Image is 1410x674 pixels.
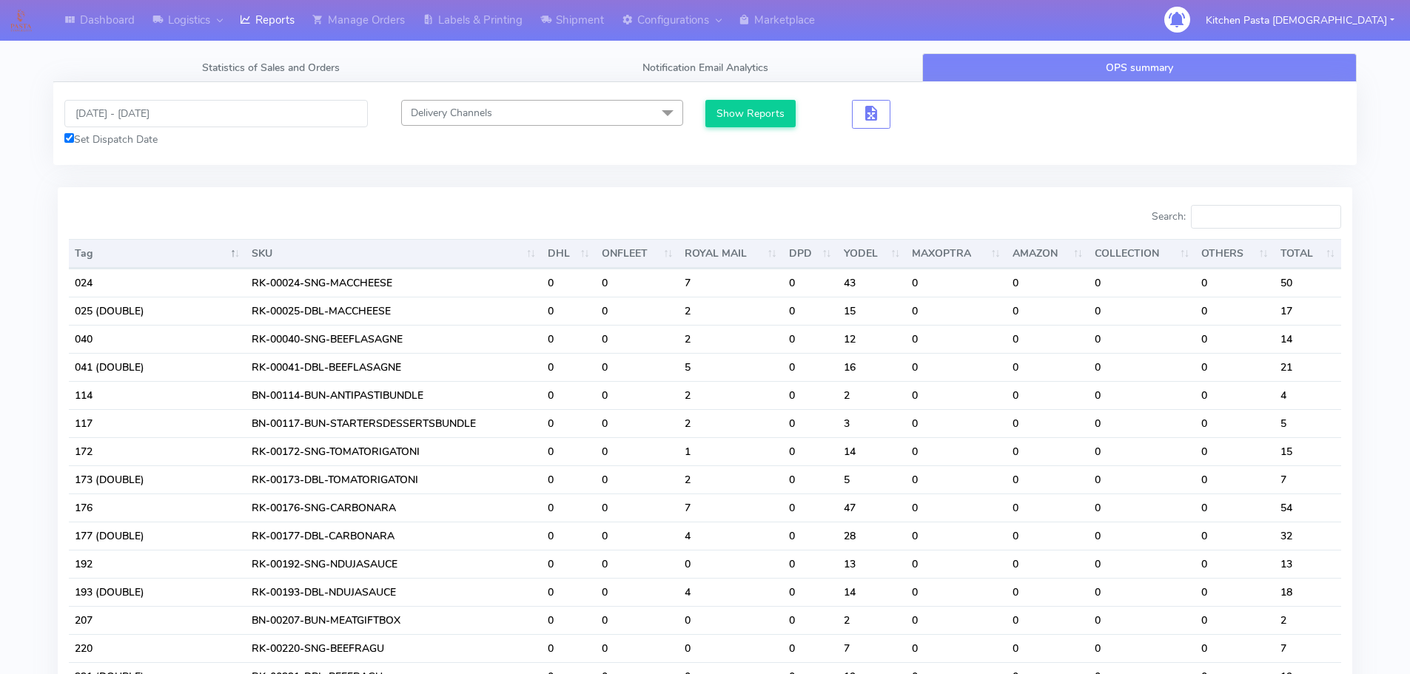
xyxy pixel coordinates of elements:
[69,269,246,297] td: 024
[542,606,596,634] td: 0
[1007,381,1090,409] td: 0
[69,493,246,522] td: 176
[246,437,542,465] td: RK-00172-SNG-TOMATORIGATONI
[1089,409,1195,437] td: 0
[838,634,907,662] td: 7
[838,493,907,522] td: 47
[542,381,596,409] td: 0
[906,606,1006,634] td: 0
[542,409,596,437] td: 0
[64,100,368,127] input: Pick the Daterange
[705,100,796,127] button: Show Reports
[1195,550,1274,578] td: 0
[1275,606,1341,634] td: 2
[1007,634,1090,662] td: 0
[679,550,782,578] td: 0
[542,297,596,325] td: 0
[1195,493,1274,522] td: 0
[838,606,907,634] td: 2
[679,522,782,550] td: 4
[53,53,1357,82] ul: Tabs
[1007,550,1090,578] td: 0
[642,61,768,75] span: Notification Email Analytics
[69,578,246,606] td: 193 (DOUBLE)
[783,606,838,634] td: 0
[1195,409,1274,437] td: 0
[246,634,542,662] td: RK-00220-SNG-BEEFRAGU
[679,325,782,353] td: 2
[679,493,782,522] td: 7
[1089,437,1195,465] td: 0
[1007,353,1090,381] td: 0
[542,493,596,522] td: 0
[246,269,542,297] td: RK-00024-SNG-MACCHEESE
[1195,634,1274,662] td: 0
[1106,61,1173,75] span: OPS summary
[783,437,838,465] td: 0
[1007,493,1090,522] td: 0
[596,325,679,353] td: 0
[838,325,907,353] td: 12
[1195,437,1274,465] td: 0
[783,381,838,409] td: 0
[1089,297,1195,325] td: 0
[596,550,679,578] td: 0
[69,550,246,578] td: 192
[906,353,1006,381] td: 0
[542,465,596,493] td: 0
[783,269,838,297] td: 0
[542,325,596,353] td: 0
[542,578,596,606] td: 0
[679,297,782,325] td: 2
[1089,606,1195,634] td: 0
[69,239,246,269] th: Tag: activate to sort column descending
[1007,325,1090,353] td: 0
[838,465,907,493] td: 5
[596,606,679,634] td: 0
[596,465,679,493] td: 0
[783,522,838,550] td: 0
[679,409,782,437] td: 2
[542,522,596,550] td: 0
[69,606,246,634] td: 207
[1007,606,1090,634] td: 0
[1195,381,1274,409] td: 0
[906,437,1006,465] td: 0
[906,297,1006,325] td: 0
[783,297,838,325] td: 0
[1275,465,1341,493] td: 7
[783,578,838,606] td: 0
[246,297,542,325] td: RK-00025-DBL-MACCHEESE
[69,634,246,662] td: 220
[1195,522,1274,550] td: 0
[1089,634,1195,662] td: 0
[838,409,907,437] td: 3
[69,325,246,353] td: 040
[1275,353,1341,381] td: 21
[838,437,907,465] td: 14
[246,465,542,493] td: RK-00173-DBL-TOMATORIGATONI
[542,634,596,662] td: 0
[906,381,1006,409] td: 0
[542,269,596,297] td: 0
[542,239,596,269] th: DHL : activate to sort column ascending
[1007,465,1090,493] td: 0
[69,437,246,465] td: 172
[1195,606,1274,634] td: 0
[1007,239,1090,269] th: AMAZON : activate to sort column ascending
[1275,522,1341,550] td: 32
[1007,522,1090,550] td: 0
[679,381,782,409] td: 2
[202,61,340,75] span: Statistics of Sales and Orders
[1089,269,1195,297] td: 0
[783,353,838,381] td: 0
[246,239,542,269] th: SKU: activate to sort column ascending
[1007,578,1090,606] td: 0
[596,522,679,550] td: 0
[596,437,679,465] td: 0
[783,465,838,493] td: 0
[1275,578,1341,606] td: 18
[679,437,782,465] td: 1
[1275,297,1341,325] td: 17
[596,634,679,662] td: 0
